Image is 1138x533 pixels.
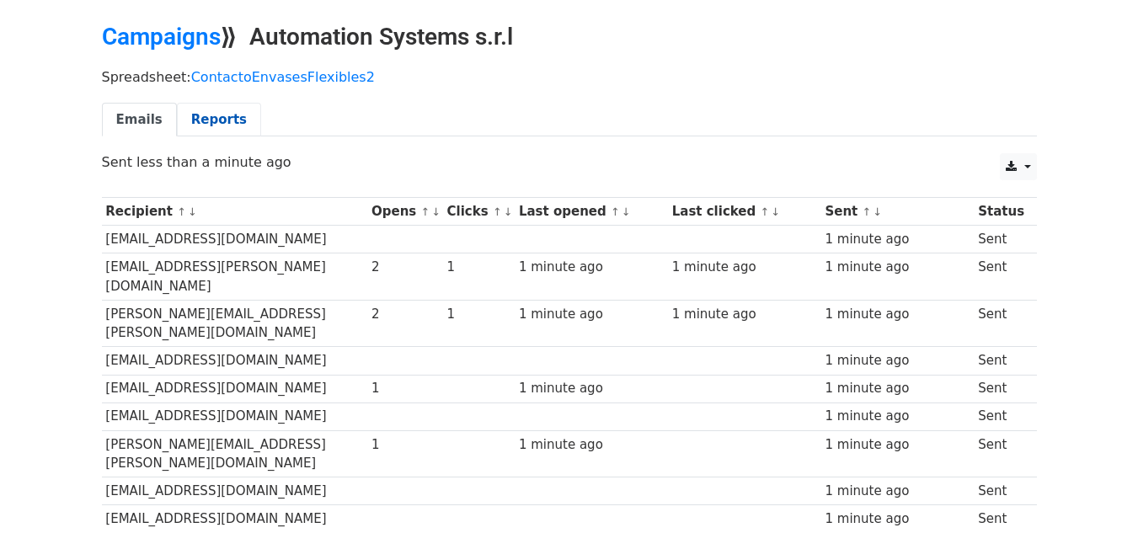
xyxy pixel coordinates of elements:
a: ↑ [761,205,770,218]
td: Sent [974,253,1028,301]
th: Clicks [443,198,515,226]
td: [EMAIL_ADDRESS][DOMAIN_NAME] [102,477,368,505]
a: ↓ [431,205,441,218]
div: 1 [371,435,439,455]
div: 1 minute ago [519,435,664,455]
div: 1 minute ago [825,351,970,370]
td: [EMAIL_ADDRESS][DOMAIN_NAME] [102,402,368,430]
a: ↑ [863,205,872,218]
div: 2 [371,305,439,324]
td: [EMAIL_ADDRESS][PERSON_NAME][DOMAIN_NAME] [102,253,368,301]
td: Sent [974,300,1028,347]
p: Sent less than a minute ago [102,153,1037,171]
div: 1 [447,258,511,277]
td: Sent [974,375,1028,402]
a: ↑ [177,205,186,218]
div: 1 minute ago [825,482,970,501]
th: Sent [821,198,975,226]
a: ↓ [504,205,513,218]
div: 1 minute ago [825,407,970,426]
h2: ⟫ Automation Systems s.r.l [102,23,1037,51]
a: ContactoEnvasesFlexibles2 [191,69,375,85]
a: ↑ [493,205,502,218]
div: 1 minute ago [825,305,970,324]
td: [EMAIL_ADDRESS][DOMAIN_NAME] [102,375,368,402]
td: [EMAIL_ADDRESS][DOMAIN_NAME] [102,505,368,533]
a: Emails [102,103,177,137]
div: 1 minute ago [519,305,664,324]
th: Status [974,198,1028,226]
p: Spreadsheet: [102,68,1037,86]
td: Sent [974,430,1028,477]
div: 1 minute ago [519,379,664,398]
div: 1 minute ago [825,258,970,277]
td: Sent [974,226,1028,253]
a: ↓ [873,205,882,218]
div: 1 [371,379,439,398]
td: [PERSON_NAME][EMAIL_ADDRESS][PERSON_NAME][DOMAIN_NAME] [102,430,368,477]
div: 1 minute ago [825,379,970,398]
th: Opens [367,198,443,226]
td: Sent [974,347,1028,375]
td: [EMAIL_ADDRESS][DOMAIN_NAME] [102,226,368,253]
div: 1 minute ago [825,435,970,455]
div: 1 minute ago [519,258,664,277]
td: Sent [974,477,1028,505]
div: 2 [371,258,439,277]
td: [PERSON_NAME][EMAIL_ADDRESS][PERSON_NAME][DOMAIN_NAME] [102,300,368,347]
a: ↑ [421,205,430,218]
div: 1 minute ago [672,258,817,277]
div: 1 [447,305,511,324]
a: ↓ [771,205,780,218]
div: 1 minute ago [825,509,970,529]
a: Campaigns [102,23,221,51]
a: ↓ [188,205,197,218]
div: Widget de chat [1054,452,1138,533]
div: 1 minute ago [825,230,970,249]
div: 1 minute ago [672,305,817,324]
th: Last clicked [668,198,821,226]
a: ↓ [622,205,631,218]
td: [EMAIL_ADDRESS][DOMAIN_NAME] [102,347,368,375]
a: Reports [177,103,261,137]
th: Last opened [515,198,668,226]
a: ↑ [611,205,620,218]
th: Recipient [102,198,368,226]
td: Sent [974,505,1028,533]
td: Sent [974,402,1028,430]
iframe: Chat Widget [1054,452,1138,533]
